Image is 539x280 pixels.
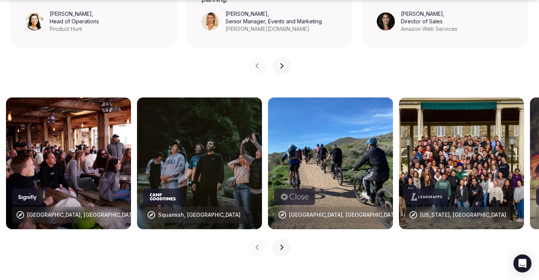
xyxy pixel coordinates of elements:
img: Alentejo, Portugal [6,97,131,229]
div: Open Intercom Messenger [513,254,531,272]
figcaption: , [225,10,322,33]
figcaption: , [50,10,99,33]
img: New York, USA [399,97,524,229]
div: [US_STATE], [GEOGRAPHIC_DATA] [420,211,506,219]
img: Triana Jewell-Lujan [201,12,219,30]
img: Lombardy, Italy [268,97,393,229]
div: [GEOGRAPHIC_DATA], [GEOGRAPHIC_DATA] [27,211,137,219]
div: [PERSON_NAME][DOMAIN_NAME] [225,25,322,33]
cite: [PERSON_NAME] [225,11,268,17]
div: [GEOGRAPHIC_DATA], [GEOGRAPHIC_DATA] [289,211,399,219]
div: Senior Manager, Events and Marketing [225,18,322,25]
div: Amazon Web Services [401,25,457,33]
figcaption: , [401,10,457,33]
img: Squamish, Canada [137,97,262,229]
svg: Signify company logo [18,193,37,201]
div: Head of Operations [50,18,99,25]
div: Product Hunt [50,25,99,33]
cite: [PERSON_NAME] [50,11,92,17]
img: Leeann Trang [26,12,44,30]
div: Director of Sales [401,18,457,25]
img: Sonia Singh [377,12,395,30]
svg: LeagueApps company logo [411,193,442,201]
cite: [PERSON_NAME] [401,11,443,17]
div: Squamish, [GEOGRAPHIC_DATA] [158,211,241,219]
